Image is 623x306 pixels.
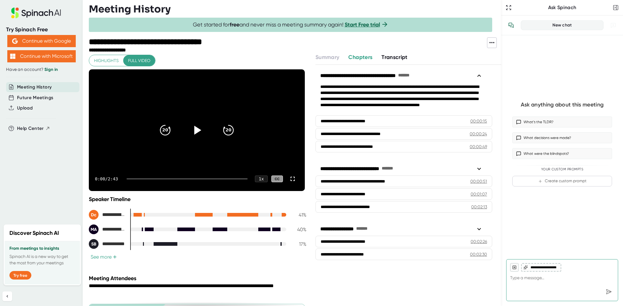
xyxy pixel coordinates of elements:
[513,5,611,11] div: Ask Spinach
[381,53,408,61] button: Transcript
[89,55,124,66] button: Highlights
[291,241,306,247] div: 17 %
[348,54,372,61] span: Chapters
[230,21,239,28] b: free
[315,54,339,61] span: Summary
[12,38,18,44] img: Aehbyd4JwY73AAAAAElFTkSuQmCC
[471,191,487,197] div: 00:01:07
[9,253,75,266] p: Spinach AI is a new way to get the most from your meetings
[611,3,620,12] button: Close conversation sidebar
[381,54,408,61] span: Transcript
[505,19,517,31] button: View conversation history
[193,21,388,28] span: Get started for and never miss a meeting summary again!
[512,132,612,143] button: What decisions were made?
[9,271,31,280] button: Try free
[512,148,612,159] button: What were the blindspots?
[512,116,612,127] button: What’s the TLDR?
[512,176,612,186] button: Create custom prompt
[6,26,77,33] div: Try Spinach Free
[113,255,117,259] span: +
[470,118,487,124] div: 00:00:15
[315,53,339,61] button: Summary
[89,224,125,234] div: Michelle Azhdam
[89,275,308,282] div: Meeting Attendees
[89,239,99,249] div: SB
[17,84,52,91] button: Meeting History
[512,167,612,172] div: Your Custom Prompts
[525,23,600,28] div: New chat
[291,212,306,218] div: 41 %
[504,3,513,12] button: Expand to Ask Spinach page
[89,210,125,220] div: Dhiraj Sapkal - Think company
[89,224,99,234] div: MA
[17,125,44,132] span: Help Center
[470,131,487,137] div: 00:00:24
[89,196,306,203] div: Speaker Timeline
[89,254,119,260] button: See more+
[7,35,76,47] button: Continue with Google
[89,3,171,15] h3: Meeting History
[603,286,614,297] div: Send message
[9,246,75,251] h3: From meetings to insights
[470,251,487,257] div: 00:02:30
[6,67,77,72] div: Have an account?
[9,229,59,237] h2: Discover Spinach AI
[470,178,487,184] div: 00:00:51
[17,125,50,132] button: Help Center
[291,227,306,232] div: 40 %
[521,101,604,108] div: Ask anything about this meeting
[470,144,487,150] div: 00:00:49
[271,176,283,183] div: CC
[471,238,487,245] div: 00:02:26
[94,57,119,64] span: Highlights
[44,67,58,72] a: Sign in
[471,204,487,210] div: 00:02:13
[2,291,12,301] button: Collapse sidebar
[123,55,155,66] button: Full video
[17,94,53,101] button: Future Meetings
[7,50,76,62] button: Continue with Microsoft
[345,21,380,28] a: Start Free trial
[128,57,150,64] span: Full video
[89,239,125,249] div: Sunkwon Bush
[17,105,33,112] button: Upload
[95,176,119,181] div: 0:00 / 2:43
[255,176,268,182] div: 1 x
[348,53,372,61] button: Chapters
[89,210,99,220] div: Dc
